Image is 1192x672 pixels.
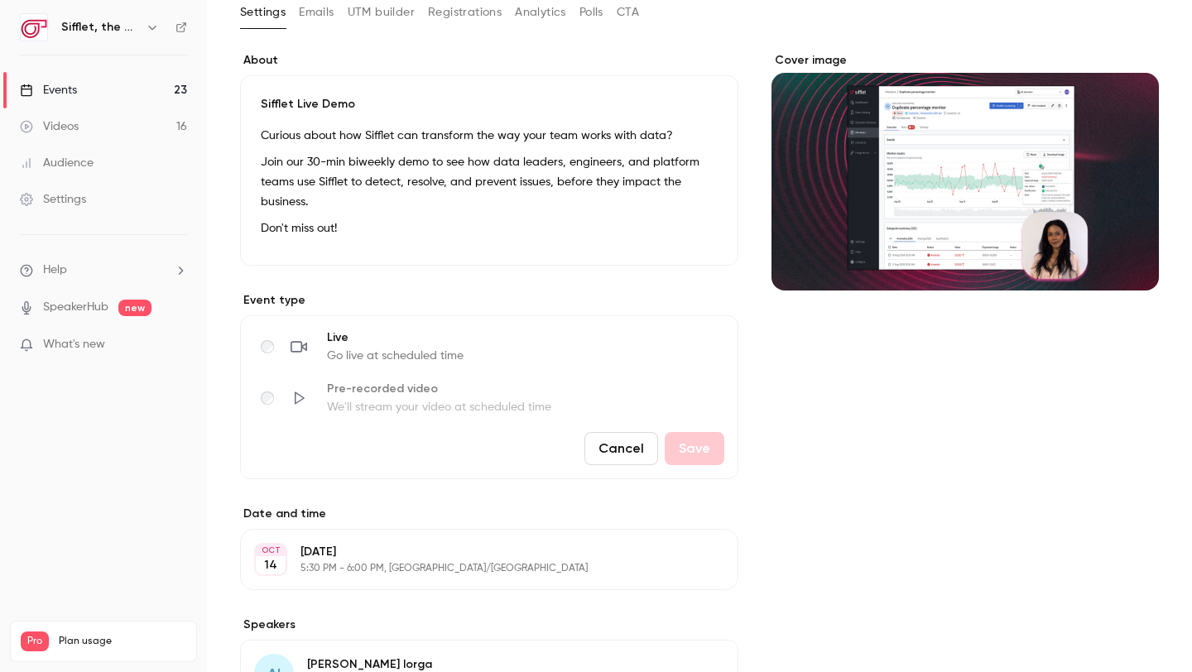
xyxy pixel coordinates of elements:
[256,545,286,556] div: OCT
[240,292,738,309] p: Event type
[61,19,139,36] h6: Sifflet, the AI-augmented data observability platform built for data teams with business users in...
[300,562,651,575] p: 5:30 PM - 6:00 PM, [GEOGRAPHIC_DATA]/[GEOGRAPHIC_DATA]
[59,635,186,648] span: Plan usage
[240,52,738,69] label: About
[240,506,738,522] label: Date and time
[261,152,718,212] p: Join our 30-min biweekly demo to see how data leaders, engineers, and platform teams use Sifflet ...
[771,52,1159,69] label: Cover image
[584,432,658,465] button: Cancel
[771,52,1159,290] section: Cover image
[20,191,86,208] div: Settings
[43,262,67,279] span: Help
[327,381,551,397] span: Pre-recorded video
[327,329,464,346] span: Live
[20,262,187,279] li: help-dropdown-opener
[261,391,274,405] input: Pre-recorded videoWe'll stream your video at scheduled time
[240,617,738,633] label: Speakers
[43,336,105,353] span: What's new
[21,14,47,41] img: Sifflet, the AI-augmented data observability platform built for data teams with business users in...
[327,399,551,415] span: We'll stream your video at scheduled time
[20,118,79,135] div: Videos
[300,544,651,560] p: [DATE]
[327,348,464,364] span: Go live at scheduled time
[20,82,77,98] div: Events
[261,126,718,146] p: Curious about how Sifflet can transform the way your team works with data?
[20,155,94,171] div: Audience
[264,557,277,574] p: 14
[43,299,108,316] a: SpeakerHub
[118,300,151,316] span: new
[21,631,49,651] span: Pro
[261,96,718,113] p: Sifflet Live Demo
[261,340,274,353] input: LiveGo live at scheduled time
[167,338,187,353] iframe: Noticeable Trigger
[261,218,718,238] p: Don't miss out!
